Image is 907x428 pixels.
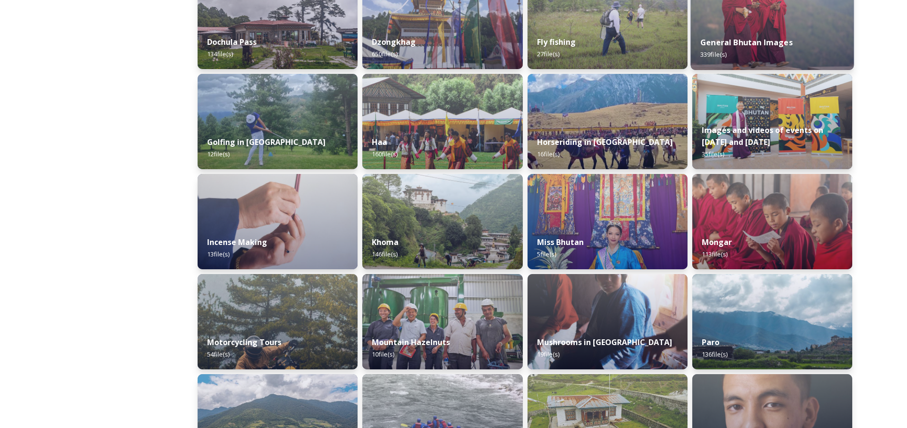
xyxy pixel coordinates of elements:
span: 16 file(s) [537,150,559,158]
span: 146 file(s) [372,250,398,258]
strong: Miss Bhutan [537,237,584,247]
strong: Golfing in [GEOGRAPHIC_DATA] [207,137,326,147]
strong: Dzongkhag [372,37,416,47]
span: 339 file(s) [700,50,727,59]
strong: General Bhutan Images [700,37,793,48]
img: By%2520Leewang%2520Tobgay%252C%2520President%252C%2520The%2520Badgers%2520Motorcycle%2520Club%252... [198,274,358,369]
span: 5 file(s) [537,250,556,258]
span: 19 file(s) [537,350,559,358]
strong: Images and videos of events on [DATE] and [DATE] [702,125,823,147]
strong: Horseriding in [GEOGRAPHIC_DATA] [537,137,673,147]
img: Horseriding%2520in%2520Bhutan2.JPG [528,74,688,169]
img: _SCH5631.jpg [198,174,358,269]
span: 136 file(s) [702,350,728,358]
strong: Dochula Pass [207,37,257,47]
img: WattBryan-20170720-0740-P50.jpg [362,274,522,369]
span: 113 file(s) [702,250,728,258]
strong: Fly fishing [537,37,576,47]
img: Miss%2520Bhutan%2520Tashi%2520Choden%25205.jpg [528,174,688,269]
span: 650 file(s) [372,50,398,58]
strong: Mongar [702,237,732,247]
span: 10 file(s) [372,350,394,358]
strong: Motorcycling Tours [207,337,281,347]
img: _SCH7798.jpg [528,274,688,369]
strong: Khoma [372,237,399,247]
span: 54 file(s) [207,350,229,358]
strong: Paro [702,337,719,347]
img: Paro%2520050723%2520by%2520Amp%2520Sripimanwat-20.jpg [692,274,852,369]
img: IMG_0877.jpeg [198,74,358,169]
img: Mongar%2520and%2520Dametshi%2520110723%2520by%2520Amp%2520Sripimanwat-9.jpg [692,174,852,269]
img: Khoma%2520130723%2520by%2520Amp%2520Sripimanwat-7.jpg [362,174,522,269]
span: 160 file(s) [372,150,398,158]
span: 134 file(s) [207,50,233,58]
span: 35 file(s) [702,150,724,158]
strong: Mountain Hazelnuts [372,337,450,347]
strong: Haa [372,137,387,147]
strong: Incense Making [207,237,267,247]
img: A%2520guest%2520with%2520new%2520signage%2520at%2520the%2520airport.jpeg [692,74,852,169]
img: Haa%2520Summer%2520Festival1.jpeg [362,74,522,169]
span: 27 file(s) [537,50,559,58]
strong: Mushrooms in [GEOGRAPHIC_DATA] [537,337,672,347]
span: 12 file(s) [207,150,229,158]
span: 13 file(s) [207,250,229,258]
